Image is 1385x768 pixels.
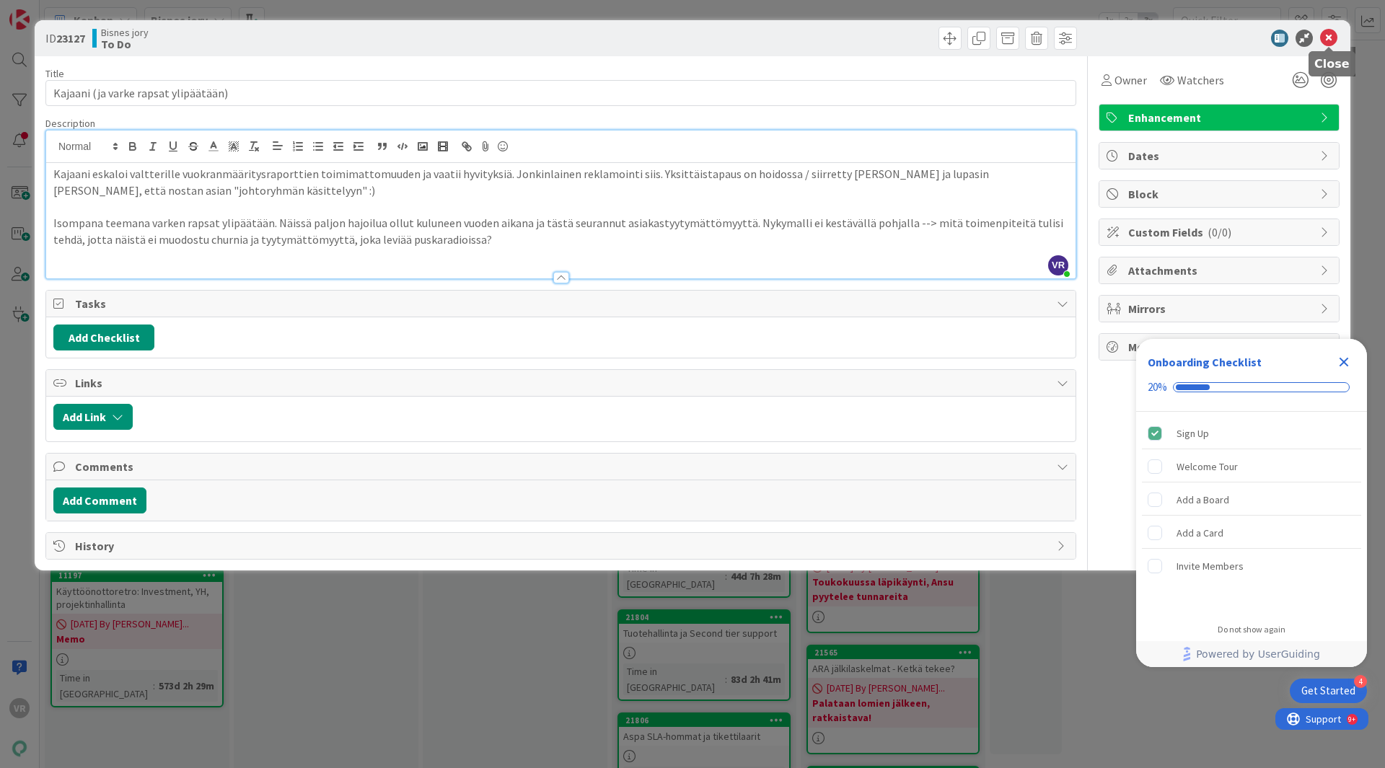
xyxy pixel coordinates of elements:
[1301,684,1355,698] div: Get Started
[101,38,149,50] b: To Do
[75,458,1050,475] span: Comments
[1136,641,1367,667] div: Footer
[1148,353,1262,371] div: Onboarding Checklist
[1177,71,1224,89] span: Watchers
[53,215,1068,247] p: Isompana teemana varken rapsat ylipäätään. Näissä paljon hajoilua ollut kuluneen vuoden aikana ja...
[56,31,85,45] b: 23127
[1148,381,1167,394] div: 20%
[1128,262,1313,279] span: Attachments
[1218,624,1285,635] div: Do not show again
[1128,338,1313,356] span: Metrics
[1177,524,1223,542] div: Add a Card
[1196,645,1320,663] span: Powered by UserGuiding
[75,537,1050,555] span: History
[1142,550,1361,582] div: Invite Members is incomplete.
[1048,255,1068,275] span: VR
[45,67,64,80] label: Title
[75,374,1050,392] span: Links
[1128,147,1313,164] span: Dates
[1314,57,1350,71] h5: Close
[1142,484,1361,516] div: Add a Board is incomplete.
[1128,185,1313,203] span: Block
[1208,225,1231,239] span: ( 0/0 )
[1177,557,1244,575] div: Invite Members
[1148,381,1355,394] div: Checklist progress: 20%
[1177,425,1209,442] div: Sign Up
[53,166,1068,198] p: Kajaani eskaloi valtterille vuokranmääritysraporttien toimimattomuuden ja vaatii hyvityksiä. Jonk...
[1177,491,1229,508] div: Add a Board
[1128,300,1313,317] span: Mirrors
[1290,679,1367,703] div: Open Get Started checklist, remaining modules: 4
[1177,458,1238,475] div: Welcome Tour
[53,487,146,513] button: Add Comment
[1128,109,1313,126] span: Enhancement
[75,295,1050,312] span: Tasks
[73,6,80,17] div: 9+
[1114,71,1147,89] span: Owner
[53,325,154,350] button: Add Checklist
[45,80,1076,106] input: type card name here...
[1128,224,1313,241] span: Custom Fields
[101,27,149,38] span: Bisnes jory
[1136,339,1367,667] div: Checklist Container
[1143,641,1360,667] a: Powered by UserGuiding
[1354,675,1367,688] div: 4
[45,117,95,130] span: Description
[1142,517,1361,549] div: Add a Card is incomplete.
[1142,418,1361,449] div: Sign Up is complete.
[1136,412,1367,614] div: Checklist items
[53,404,133,430] button: Add Link
[45,30,85,47] span: ID
[1142,451,1361,482] div: Welcome Tour is incomplete.
[1332,350,1355,374] div: Close Checklist
[30,2,66,19] span: Support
